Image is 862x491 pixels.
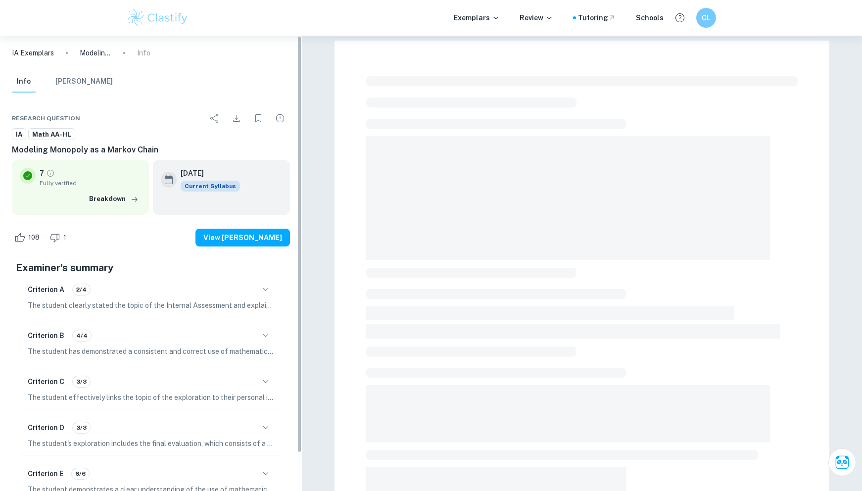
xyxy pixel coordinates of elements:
a: Grade fully verified [46,169,55,178]
h6: Criterion C [28,376,64,387]
div: Report issue [270,108,290,128]
h6: Criterion E [28,468,63,479]
p: The student has demonstrated a consistent and correct use of mathematical notation, symbols, and ... [28,346,274,357]
div: Bookmark [248,108,268,128]
span: Current Syllabus [181,181,240,192]
h6: Criterion D [28,422,64,433]
button: CL [696,8,716,28]
h6: CL [701,12,712,23]
span: Fully verified [40,179,141,188]
div: Like [12,230,45,245]
p: 7 [40,168,44,179]
span: Math AA-HL [29,130,75,140]
h6: Criterion B [28,330,64,341]
a: Math AA-HL [28,128,75,141]
span: 108 [23,233,45,243]
p: Exemplars [454,12,500,23]
p: Modeling Monopoly as a Markov Chain [80,48,111,58]
img: Clastify logo [126,8,189,28]
a: IA Exemplars [12,48,54,58]
button: Ask Clai [828,448,856,476]
h6: [DATE] [181,168,232,179]
span: 6/6 [72,469,89,478]
span: 2/4 [73,285,90,294]
p: Review [520,12,553,23]
button: Breakdown [87,192,141,206]
button: Help and Feedback [671,9,688,26]
div: Share [205,108,225,128]
span: 4/4 [73,331,91,340]
h6: Modeling Monopoly as a Markov Chain [12,144,290,156]
span: IA [12,130,26,140]
a: IA [12,128,26,141]
span: Research question [12,114,80,123]
p: The student effectively links the topic of the exploration to their personal interests, as demons... [28,392,274,403]
div: Dislike [47,230,72,245]
p: Info [137,48,150,58]
p: The student's exploration includes the final evaluation, which consists of a discussion of the st... [28,438,274,449]
div: This exemplar is based on the current syllabus. Feel free to refer to it for inspiration/ideas wh... [181,181,240,192]
span: 3/3 [73,423,90,432]
span: 3/3 [73,377,90,386]
button: Info [12,71,36,93]
span: 1 [58,233,72,243]
a: Schools [636,12,664,23]
p: The student clearly stated the topic of the Internal Assessment and explained it in the introduct... [28,300,274,311]
button: [PERSON_NAME] [55,71,113,93]
h6: Criterion A [28,284,64,295]
a: Tutoring [578,12,616,23]
div: Download [227,108,246,128]
button: View [PERSON_NAME] [195,229,290,246]
h5: Examiner's summary [16,260,286,275]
